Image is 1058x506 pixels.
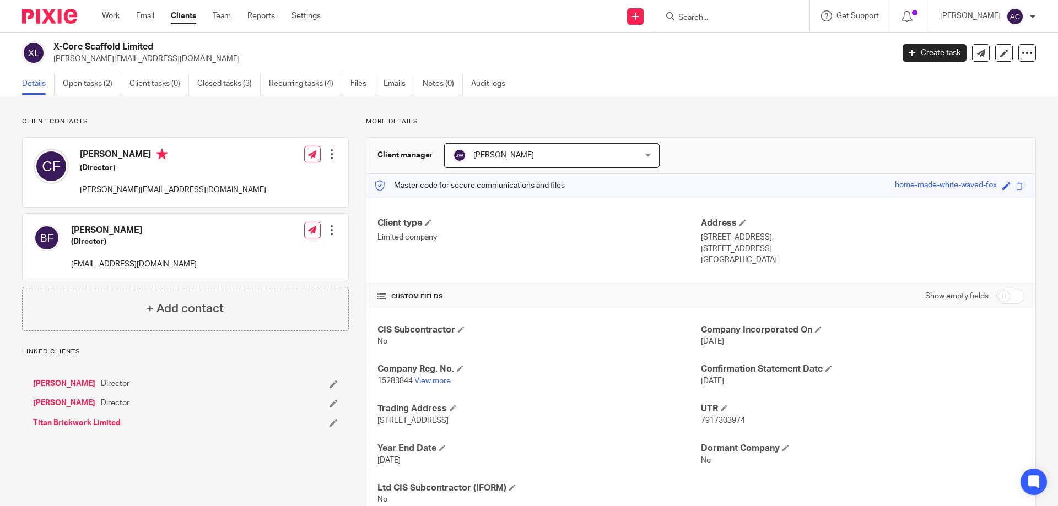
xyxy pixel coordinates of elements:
span: [STREET_ADDRESS] [377,417,449,425]
a: Notes (0) [423,73,463,95]
img: svg%3E [453,149,466,162]
p: Limited company [377,232,701,243]
a: Closed tasks (3) [197,73,261,95]
p: [PERSON_NAME][EMAIL_ADDRESS][DOMAIN_NAME] [53,53,886,64]
p: Master code for secure communications and files [375,180,565,191]
a: Create task [903,44,967,62]
span: No [701,456,711,464]
span: Get Support [836,12,879,20]
h5: (Director) [80,162,266,173]
a: Open tasks (2) [63,73,121,95]
a: [PERSON_NAME] [33,398,95,409]
a: Team [213,10,231,21]
p: [GEOGRAPHIC_DATA] [701,254,1024,265]
i: Primary [156,149,168,160]
h4: Trading Address [377,403,701,415]
a: Titan Brickwork Limited [33,417,121,428]
p: Client contacts [22,117,349,126]
span: [DATE] [701,377,724,385]
a: Reports [247,10,275,21]
span: [DATE] [701,338,724,345]
img: svg%3E [22,41,45,64]
a: Emails [384,73,414,95]
img: svg%3E [1006,8,1024,25]
a: View more [414,377,451,385]
p: [STREET_ADDRESS], [701,232,1024,243]
span: 7917303974 [701,417,745,425]
h4: Dormant Company [701,443,1024,454]
h4: Confirmation Statement Date [701,363,1024,375]
h4: Client type [377,217,701,229]
input: Search [677,13,776,23]
div: home-made-white-waved-fox [895,179,997,192]
span: Director [101,398,129,409]
img: svg%3E [34,225,60,251]
a: Clients [171,10,196,21]
h4: Address [701,217,1024,229]
span: [PERSON_NAME] [473,151,534,159]
label: Show empty fields [925,291,989,302]
p: More details [366,117,1036,126]
h4: Company Incorporated On [701,324,1024,336]
span: 15283844 [377,377,413,385]
h4: CUSTOM FIELDS [377,292,701,301]
h3: Client manager [377,150,433,161]
img: Pixie [22,9,77,24]
a: Settings [292,10,321,21]
p: [PERSON_NAME] [940,10,1001,21]
a: Work [102,10,120,21]
a: Client tasks (0) [129,73,189,95]
a: Details [22,73,55,95]
h4: [PERSON_NAME] [71,225,197,236]
h4: CIS Subcontractor [377,324,701,336]
h4: + Add contact [147,300,224,317]
a: Files [350,73,375,95]
h4: Company Reg. No. [377,363,701,375]
h4: Year End Date [377,443,701,454]
a: Recurring tasks (4) [269,73,342,95]
p: [STREET_ADDRESS] [701,243,1024,254]
a: Email [136,10,154,21]
span: [DATE] [377,456,401,464]
span: No [377,496,387,503]
span: Director [101,378,129,389]
img: svg%3E [34,149,69,184]
h2: X-Core Scaffold Limited [53,41,720,53]
h4: UTR [701,403,1024,415]
a: Audit logs [471,73,514,95]
h4: [PERSON_NAME] [80,149,266,162]
h5: (Director) [71,236,197,247]
p: [PERSON_NAME][EMAIL_ADDRESS][DOMAIN_NAME] [80,184,266,195]
a: [PERSON_NAME] [33,378,95,389]
p: [EMAIL_ADDRESS][DOMAIN_NAME] [71,259,197,270]
p: Linked clients [22,347,349,356]
span: No [377,338,387,345]
h4: Ltd CIS Subcontractor (IFORM) [377,482,701,494]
